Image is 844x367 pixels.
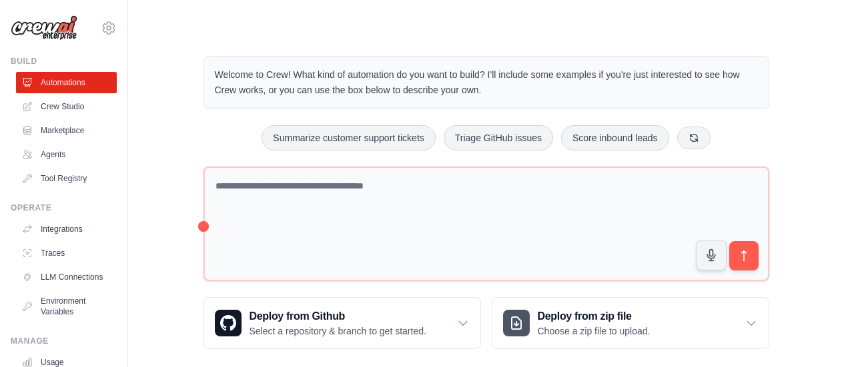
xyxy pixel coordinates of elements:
[215,67,758,98] p: Welcome to Crew! What kind of automation do you want to build? I'll include some examples if you'...
[16,72,117,93] a: Automations
[11,15,77,41] img: Logo
[16,96,117,117] a: Crew Studio
[16,218,117,240] a: Integrations
[16,266,117,288] a: LLM Connections
[444,125,553,151] button: Triage GitHub issues
[589,262,796,280] h3: Create an automation
[16,120,117,141] a: Marketplace
[16,144,117,165] a: Agents
[803,245,813,255] button: Close walkthrough
[16,168,117,189] a: Tool Registry
[11,336,117,346] div: Manage
[250,324,426,338] p: Select a repository & branch to get started.
[538,324,651,338] p: Choose a zip file to upload.
[16,290,117,322] a: Environment Variables
[250,308,426,324] h3: Deploy from Github
[599,248,626,258] span: Step 1
[11,56,117,67] div: Build
[262,125,435,151] button: Summarize customer support tickets
[538,308,651,324] h3: Deploy from zip file
[561,125,669,151] button: Score inbound leads
[11,202,117,213] div: Operate
[16,242,117,264] a: Traces
[589,286,796,329] p: Describe the automation you want to build, select an example option, or use the microphone to spe...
